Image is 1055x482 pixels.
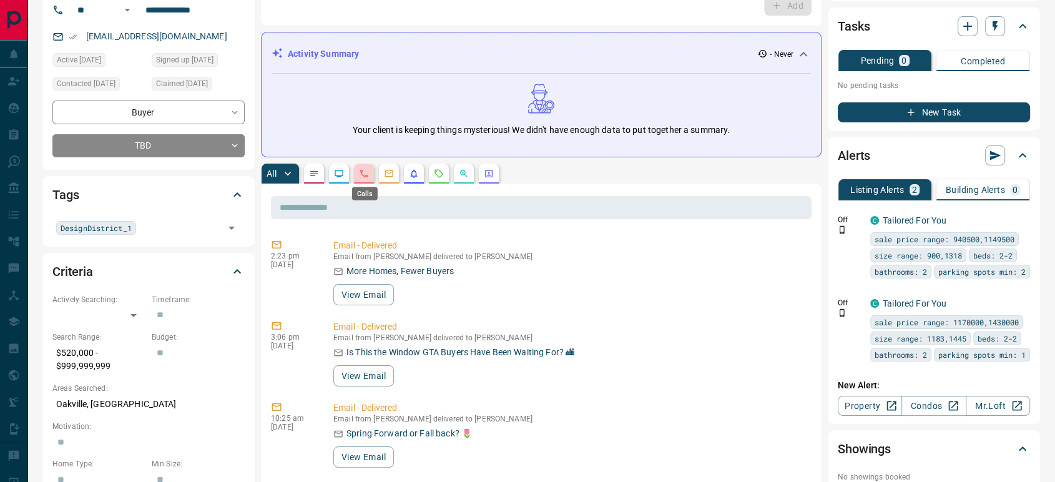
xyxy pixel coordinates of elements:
h2: Criteria [52,262,93,282]
h2: Alerts [838,145,870,165]
h2: Tags [52,185,79,205]
p: Building Alerts [946,185,1005,194]
p: Budget: [152,332,245,343]
p: Off [838,214,863,225]
svg: Email Verified [69,32,77,41]
p: Areas Searched: [52,383,245,394]
p: Email from [PERSON_NAME] delivered to [PERSON_NAME] [333,333,807,342]
p: Off [838,297,863,308]
p: [DATE] [271,423,315,431]
a: Condos [901,396,966,416]
p: More Homes, Fewer Buyers [346,265,454,278]
svg: Notes [309,169,319,179]
button: View Email [333,284,394,305]
span: size range: 900,1318 [875,249,962,262]
div: Activity Summary- Never [272,42,811,66]
svg: Opportunities [459,169,469,179]
svg: Emails [384,169,394,179]
p: Completed [961,57,1005,66]
div: Tue Sep 06 2022 [152,77,245,94]
p: Is This the Window GTA Buyers Have Been Waiting For? 🏙 [346,346,574,359]
p: Pending [860,56,894,65]
svg: Agent Actions [484,169,494,179]
span: sale price range: 940500,1149500 [875,233,1014,245]
button: Open [120,2,135,17]
span: bathrooms: 2 [875,348,927,361]
p: 2 [912,185,917,194]
span: Claimed [DATE] [156,77,208,90]
p: Your client is keeping things mysterious! We didn't have enough data to put together a summary. [353,124,730,137]
a: Tailored For You [883,215,946,225]
div: condos.ca [870,299,879,308]
p: No pending tasks [838,76,1030,95]
p: New Alert: [838,379,1030,392]
span: Active [DATE] [57,54,101,66]
p: Spring Forward or Fall back? 🌷 [346,427,472,440]
span: size range: 1183,1445 [875,332,966,345]
button: View Email [333,446,394,468]
p: Actively Searching: [52,294,145,305]
p: Home Type: [52,458,145,470]
button: View Email [333,365,394,386]
span: Signed up [DATE] [156,54,213,66]
div: Tags [52,180,245,210]
a: Tailored For You [883,298,946,308]
p: Activity Summary [288,47,359,61]
svg: Listing Alerts [409,169,419,179]
p: Motivation: [52,421,245,432]
span: beds: 2-2 [973,249,1013,262]
p: 10:25 am [271,414,315,423]
p: $520,000 - $999,999,999 [52,343,145,376]
h2: Tasks [838,16,870,36]
svg: Calls [359,169,369,179]
div: Wed Apr 19 2023 [52,77,145,94]
svg: Push Notification Only [838,225,846,234]
p: Email - Delivered [333,320,807,333]
div: Showings [838,434,1030,464]
button: Open [223,219,240,237]
p: - Never [770,49,793,60]
div: Alerts [838,140,1030,170]
a: Property [838,396,902,416]
p: Email from [PERSON_NAME] delivered to [PERSON_NAME] [333,415,807,423]
div: Calls [352,187,378,200]
span: Contacted [DATE] [57,77,115,90]
div: Criteria [52,257,245,287]
span: parking spots min: 2 [938,265,1026,278]
div: condos.ca [870,216,879,225]
a: Mr.Loft [966,396,1030,416]
a: [EMAIL_ADDRESS][DOMAIN_NAME] [86,31,227,41]
p: Oakville, [GEOGRAPHIC_DATA] [52,394,245,415]
p: Email - Delivered [333,239,807,252]
span: beds: 2-2 [978,332,1017,345]
h2: Showings [838,439,891,459]
p: Email - Delivered [333,401,807,415]
svg: Push Notification Only [838,308,846,317]
p: 0 [1013,185,1018,194]
div: Thu Apr 25 2024 [52,53,145,71]
svg: Requests [434,169,444,179]
span: DesignDistrict_1 [61,222,132,234]
span: bathrooms: 2 [875,265,927,278]
div: Buyer [52,101,245,124]
p: All [267,169,277,178]
div: Tasks [838,11,1030,41]
div: Tue Sep 06 2022 [152,53,245,71]
svg: Lead Browsing Activity [334,169,344,179]
div: TBD [52,134,245,157]
p: Search Range: [52,332,145,343]
p: 2:23 pm [271,252,315,260]
p: [DATE] [271,260,315,269]
p: Listing Alerts [850,185,905,194]
p: Email from [PERSON_NAME] delivered to [PERSON_NAME] [333,252,807,261]
button: New Task [838,102,1030,122]
p: [DATE] [271,342,315,350]
p: 3:06 pm [271,333,315,342]
p: Timeframe: [152,294,245,305]
p: 0 [901,56,906,65]
span: sale price range: 1170000,1430000 [875,316,1019,328]
p: Min Size: [152,458,245,470]
span: parking spots min: 1 [938,348,1026,361]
